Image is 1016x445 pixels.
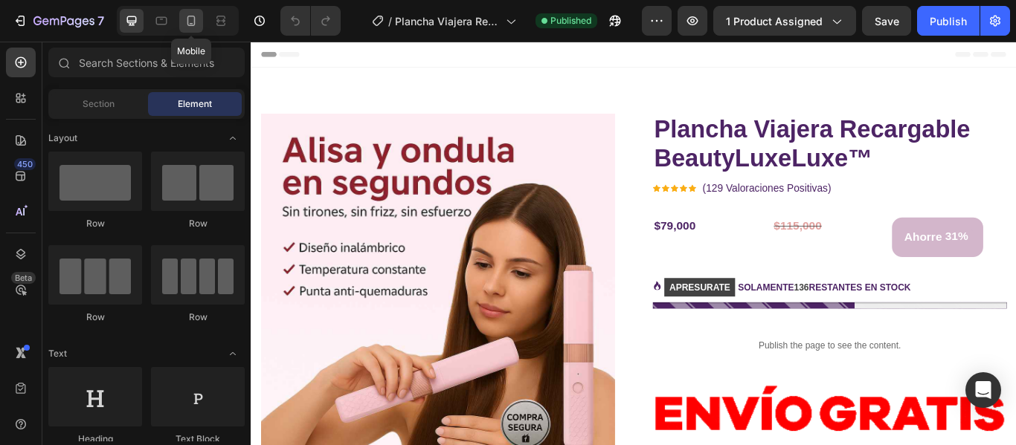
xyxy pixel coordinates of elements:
[14,158,36,170] div: 450
[97,12,104,30] p: 7
[862,6,911,36] button: Save
[759,217,808,238] div: Ahorre
[633,280,650,292] span: 136
[469,347,881,363] p: Publish the page to see the content.
[151,311,245,324] div: Row
[6,6,111,36] button: 7
[48,311,142,324] div: Row
[48,131,77,145] span: Layout
[48,347,67,360] span: Text
[930,13,967,29] div: Publish
[875,15,899,27] span: Save
[527,162,677,180] p: (129 Valoraciones Positivas)
[726,13,823,29] span: 1 product assigned
[280,6,341,36] div: Undo/Redo
[482,275,769,298] p: SOLAMENTE RESTANTES EN STOCK
[48,217,142,230] div: Row
[482,276,565,297] mark: APRESURATE
[965,372,1001,408] div: Open Intercom Messenger
[48,48,245,77] input: Search Sections & Elements
[178,97,212,111] span: Element
[550,14,591,27] span: Published
[917,6,980,36] button: Publish
[388,13,392,29] span: /
[221,126,245,150] span: Toggle open
[11,272,36,284] div: Beta
[469,84,881,155] h2: Plancha Viajera Recargable BeautyLuxeLuxe™
[395,13,500,29] span: Plancha Viajera Recargable BeautyLuxeLuxe™
[808,217,837,237] div: 31%
[608,205,742,225] div: $115,000
[469,205,602,225] div: $79,000
[221,342,245,366] span: Toggle open
[151,217,245,230] div: Row
[83,97,115,111] span: Section
[713,6,856,36] button: 1 product assigned
[251,42,1016,445] iframe: Design area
